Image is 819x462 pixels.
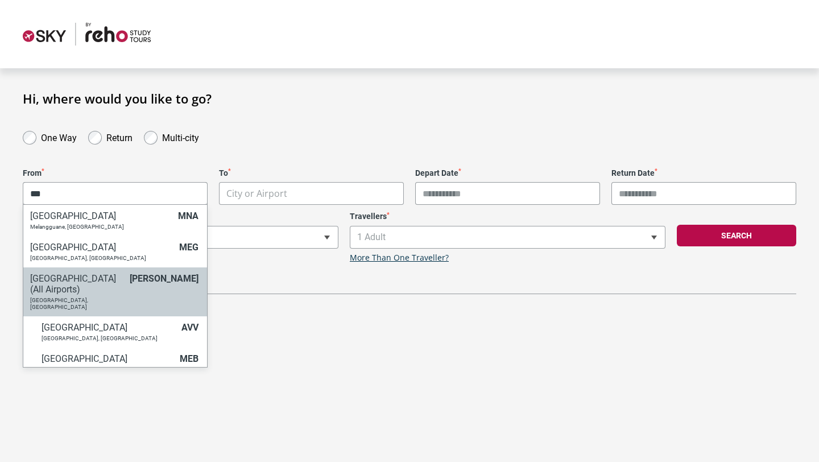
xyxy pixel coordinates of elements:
[178,211,198,221] span: MNA
[162,130,199,143] label: Multi-city
[23,168,208,178] label: From
[219,168,404,178] label: To
[350,226,665,249] span: 1 Adult
[23,182,207,205] input: Search
[30,242,173,253] h6: [GEOGRAPHIC_DATA]
[30,255,173,262] p: [GEOGRAPHIC_DATA], [GEOGRAPHIC_DATA]
[42,366,174,373] p: [GEOGRAPHIC_DATA], [GEOGRAPHIC_DATA]
[220,183,403,205] span: City or Airport
[415,168,600,178] label: Depart Date
[42,335,176,342] p: [GEOGRAPHIC_DATA], [GEOGRAPHIC_DATA]
[181,322,198,333] span: AVV
[30,211,172,221] h6: [GEOGRAPHIC_DATA]
[130,273,198,284] span: [PERSON_NAME]
[42,353,174,364] h6: [GEOGRAPHIC_DATA]
[41,130,77,143] label: One Way
[677,225,796,246] button: Search
[180,353,198,364] span: MEB
[226,187,287,200] span: City or Airport
[23,182,208,205] span: City or Airport
[350,253,449,263] a: More Than One Traveller?
[23,91,796,106] h1: Hi, where would you like to go?
[350,226,665,248] span: 1 Adult
[611,168,796,178] label: Return Date
[42,322,176,333] h6: [GEOGRAPHIC_DATA]
[350,212,665,221] label: Travellers
[30,297,124,311] p: [GEOGRAPHIC_DATA], [GEOGRAPHIC_DATA]
[30,273,124,295] h6: [GEOGRAPHIC_DATA] (All Airports)
[219,182,404,205] span: City or Airport
[30,224,172,230] p: Melangguane, [GEOGRAPHIC_DATA]
[106,130,133,143] label: Return
[179,242,198,253] span: MEG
